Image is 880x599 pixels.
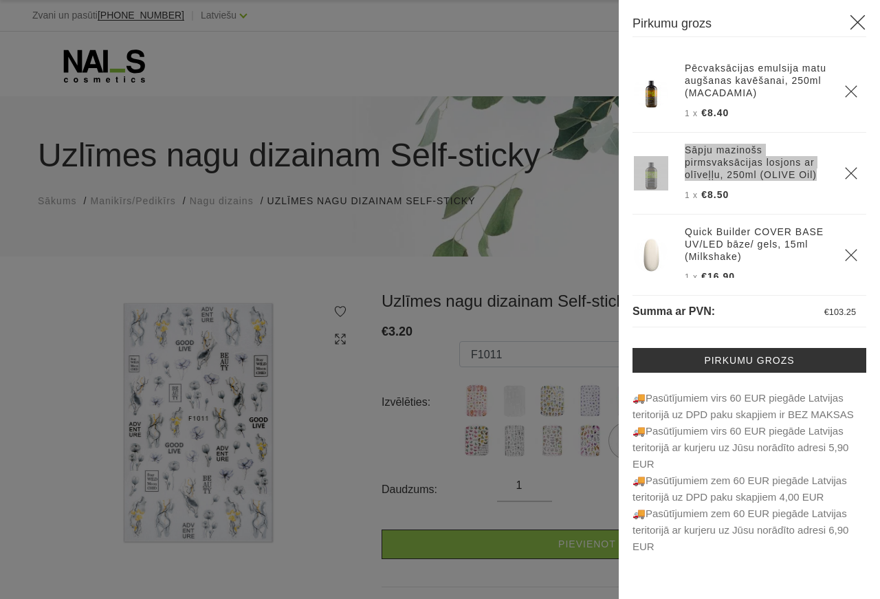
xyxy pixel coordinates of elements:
span: €8.40 [701,107,729,118]
span: Summa ar PVN: [632,305,715,317]
p: 🚚Pasūtījumiem virs 60 EUR piegāde Latvijas teritorijā uz DPD paku skapjiem ir BEZ MAKSAS 🚚Pas... [632,390,866,555]
span: 1 x [685,190,698,200]
a: Pēcvaksācijas emulsija matu augšanas kavēšanai, 250ml (MACADAMIA) [685,62,828,99]
span: €16.90 [701,271,735,282]
span: 103.25 [829,307,856,317]
span: 1 x [685,272,698,282]
span: 1 x [685,109,698,118]
a: Quick Builder COVER BASE UV/LED bāze/ gels, 15ml (Milkshake) [685,226,828,263]
a: Delete [844,85,858,98]
a: Delete [844,248,858,262]
h3: Pirkumu grozs [632,14,866,37]
span: € [824,307,829,317]
span: €8.50 [701,189,729,200]
a: Delete [844,166,858,180]
a: Sāpju mazinošs pirmsvaksācijas losjons ar olīveļļu, 250ml (OLIVE Oil) [685,144,828,181]
a: Pirkumu grozs [632,348,866,373]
